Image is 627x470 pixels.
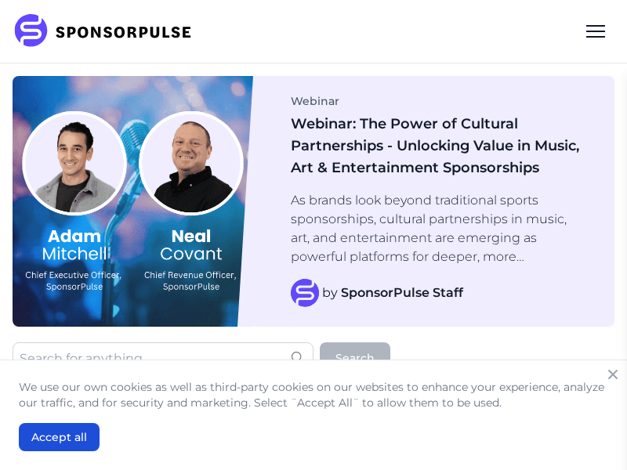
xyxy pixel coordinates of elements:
[291,279,319,307] img: SponsorPulse Staff
[341,285,463,300] strong: SponsorPulse Staff
[13,76,614,327] a: Blog ImageWebinarWebinar: The Power of Cultural Partnerships - Unlocking Value in Music, Art & En...
[320,342,390,374] button: Search
[13,342,313,374] input: Search for anything
[322,284,463,302] span: by
[577,13,614,50] div: Menu
[291,113,583,179] h1: Webinar: The Power of Cultural Partnerships - Unlocking Value in Music, Art & Entertainment Spons...
[13,76,253,327] img: Blog Image
[19,423,100,451] button: Accept all
[13,14,203,49] img: SponsorPulse
[291,191,583,266] p: As brands look beyond traditional sports sponsorships, cultural partnerships in music, art, and e...
[602,363,624,385] button: Close
[291,96,583,107] div: Webinar
[19,379,608,410] p: We use our own cookies as well as third-party cookies on our websites to enhance your experience,...
[292,352,304,364] img: search icon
